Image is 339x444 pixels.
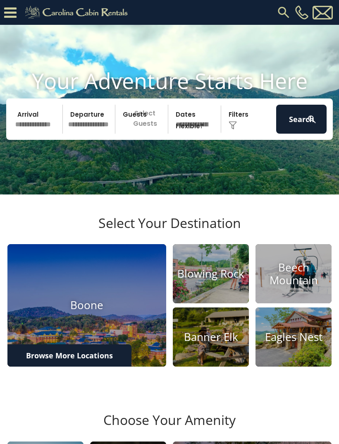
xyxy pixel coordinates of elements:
h4: Banner Elk [173,331,249,343]
img: search-regular.svg [276,5,291,20]
a: Banner Elk [173,307,249,367]
a: Browse More Locations [7,344,131,367]
h3: Select Your Destination [6,215,333,244]
a: [PHONE_NUMBER] [293,5,310,19]
h3: Choose Your Amenity [6,412,333,441]
button: Search [276,105,327,134]
h4: Beech Mountain [255,261,332,287]
a: Eagles Nest [255,307,332,367]
img: Khaki-logo.png [21,4,135,21]
h4: Blowing Rock [173,267,249,280]
a: Blowing Rock [173,244,249,303]
img: search-regular-white.png [307,114,317,125]
a: Boone [7,244,166,367]
img: filter--v1.png [229,121,237,130]
a: Beech Mountain [255,244,332,303]
h1: Your Adventure Starts Here [6,68,333,94]
p: Select Guests [118,105,168,134]
h4: Boone [7,299,166,312]
h4: Eagles Nest [255,331,332,343]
